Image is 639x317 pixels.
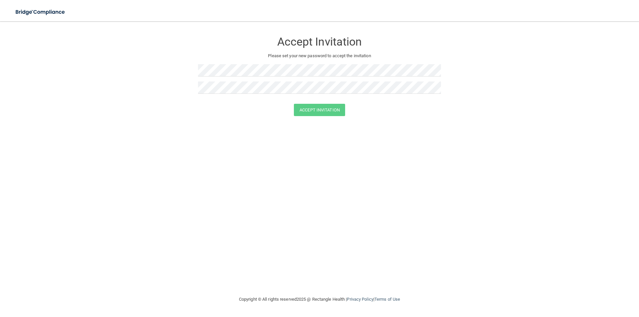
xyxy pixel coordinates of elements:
div: Copyright © All rights reserved 2025 @ Rectangle Health | | [198,289,441,310]
a: Privacy Policy [347,297,373,302]
h3: Accept Invitation [198,36,441,48]
img: bridge_compliance_login_screen.278c3ca4.svg [10,5,71,19]
button: Accept Invitation [294,104,345,116]
a: Terms of Use [374,297,400,302]
p: Please set your new password to accept the invitation [203,52,436,60]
